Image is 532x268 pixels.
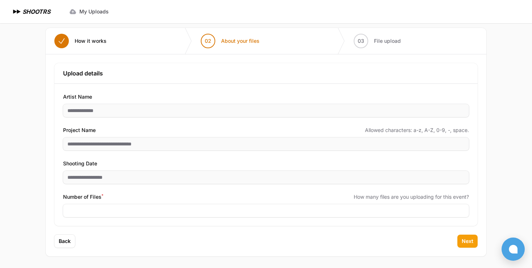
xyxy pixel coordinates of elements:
[63,92,92,101] span: Artist Name
[12,7,22,16] img: SHOOTRS
[358,37,364,45] span: 03
[63,69,469,78] h3: Upload details
[63,126,96,135] span: Project Name
[54,235,75,248] button: Back
[63,159,97,168] span: Shooting Date
[221,37,259,45] span: About your files
[65,5,113,18] a: My Uploads
[502,238,525,261] button: Open chat window
[22,7,50,16] h1: SHOOTRS
[354,193,469,201] span: How many files are you uploading for this event?
[365,127,469,134] span: Allowed characters: a-z, A-Z, 0-9, -, space.
[345,28,410,54] button: 03 File upload
[457,235,478,248] button: Next
[12,7,50,16] a: SHOOTRS SHOOTRS
[46,28,115,54] button: How it works
[205,37,211,45] span: 02
[374,37,401,45] span: File upload
[79,8,109,15] span: My Uploads
[192,28,268,54] button: 02 About your files
[75,37,107,45] span: How it works
[462,238,473,245] span: Next
[59,238,71,245] span: Back
[63,193,103,201] span: Number of Files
